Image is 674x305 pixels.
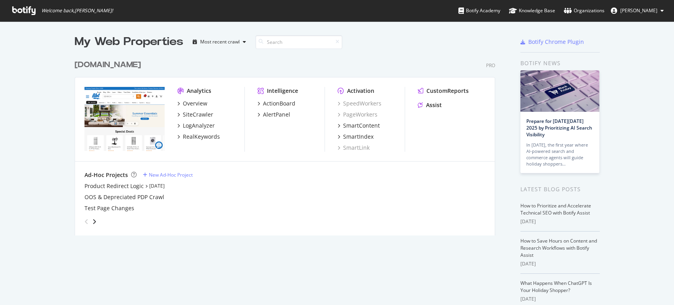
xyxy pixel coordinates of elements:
span: Welcome back, [PERSON_NAME] ! [41,8,113,14]
a: SmartIndex [338,133,374,141]
div: [DATE] [520,218,600,225]
a: Overview [177,100,207,107]
a: RealKeywords [177,133,220,141]
input: Search [255,35,342,49]
a: SiteCrawler [177,111,213,119]
a: CustomReports [418,87,469,95]
div: Overview [183,100,207,107]
a: PageWorkers [338,111,377,119]
a: Botify Chrome Plugin [520,38,584,46]
div: RealKeywords [183,133,220,141]
div: SmartContent [343,122,380,130]
div: Activation [347,87,374,95]
div: New Ad-Hoc Project [149,171,193,178]
div: angle-right [92,218,97,226]
div: [DATE] [520,260,600,267]
a: How to Save Hours on Content and Research Workflows with Botify Assist [520,237,597,258]
div: In [DATE], the first year where AI-powered search and commerce agents will guide holiday shoppers… [526,142,593,167]
div: My Web Properties [75,34,183,50]
div: Ad-Hoc Projects [84,171,128,179]
a: How to Prioritize and Accelerate Technical SEO with Botify Assist [520,202,591,216]
div: Intelligence [267,87,298,95]
div: ActionBoard [263,100,295,107]
a: What Happens When ChatGPT Is Your Holiday Shopper? [520,280,592,294]
a: SmartLink [338,144,370,152]
a: [DATE] [149,183,165,189]
div: Botify news [520,59,600,68]
a: AlertPanel [257,111,290,119]
a: New Ad-Hoc Project [143,171,193,178]
div: Most recent crawl [200,40,240,44]
img: abt.com [84,87,165,151]
a: Prepare for [DATE][DATE] 2025 by Prioritizing AI Search Visibility [526,118,592,138]
div: Analytics [187,87,211,95]
span: Michalla Mannino [620,7,657,14]
a: OOS & Depreciated PDP Crawl [84,193,164,201]
div: Latest Blog Posts [520,185,600,194]
div: Assist [426,101,442,109]
a: Assist [418,101,442,109]
a: SpeedWorkers [338,100,381,107]
div: SiteCrawler [183,111,213,119]
a: LogAnalyzer [177,122,215,130]
div: Botify Chrome Plugin [528,38,584,46]
img: Prepare for Black Friday 2025 by Prioritizing AI Search Visibility [520,70,599,112]
div: Knowledge Base [509,7,555,15]
div: LogAnalyzer [183,122,215,130]
div: Organizations [564,7,605,15]
div: [DATE] [520,296,600,303]
a: Test Page Changes [84,204,134,212]
div: CustomReports [426,87,469,95]
div: [DOMAIN_NAME] [75,59,141,71]
div: angle-left [81,215,92,228]
div: Botify Academy [458,7,500,15]
div: Pro [486,62,495,69]
div: AlertPanel [263,111,290,119]
a: ActionBoard [257,100,295,107]
a: SmartContent [338,122,380,130]
a: [DOMAIN_NAME] [75,59,144,71]
button: [PERSON_NAME] [605,4,670,17]
div: grid [75,50,501,235]
div: SmartIndex [343,133,374,141]
a: Product Redirect Logic [84,182,144,190]
button: Most recent crawl [190,36,249,48]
